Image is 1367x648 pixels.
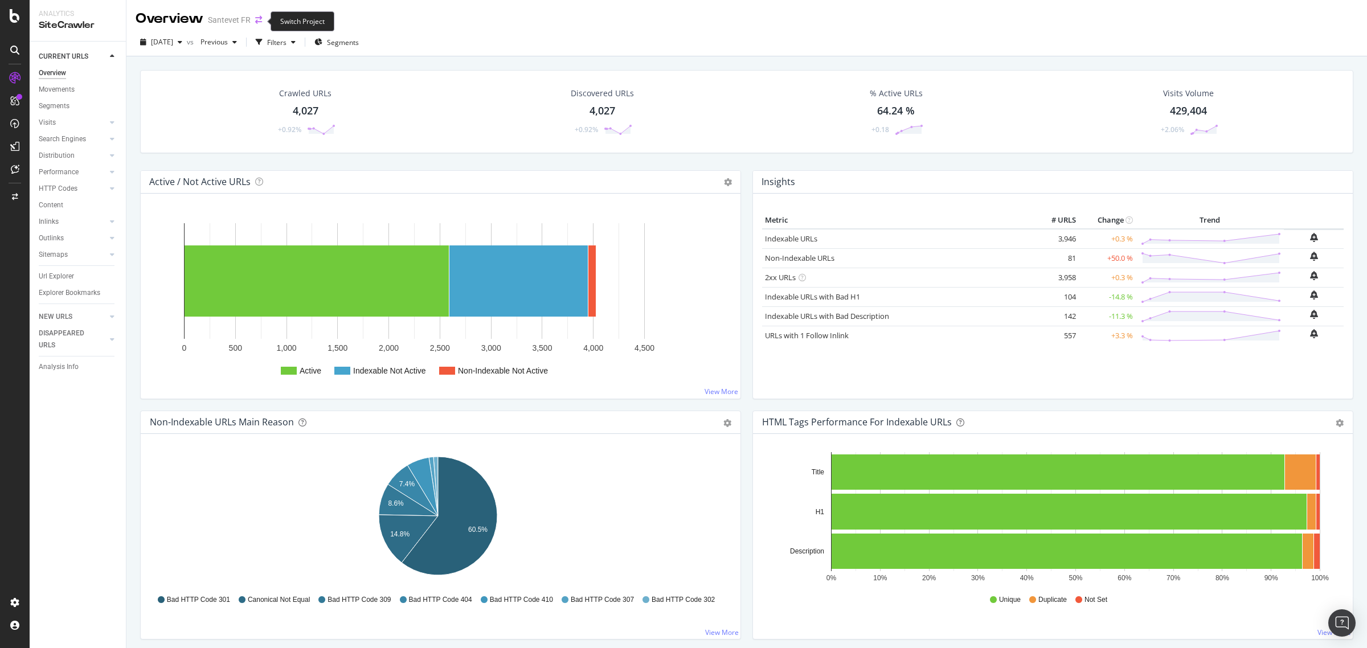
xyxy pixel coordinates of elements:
text: 3,000 [481,343,501,352]
div: Open Intercom Messenger [1328,609,1356,637]
a: Movements [39,84,118,96]
div: Content [39,199,63,211]
div: Analytics [39,9,117,19]
div: Non-Indexable URLs Main Reason [150,416,294,428]
div: Url Explorer [39,270,74,282]
text: 3,500 [532,343,552,352]
span: Duplicate [1038,595,1067,605]
a: Sitemaps [39,249,107,261]
div: DISAPPEARED URLS [39,327,96,351]
div: bell-plus [1310,271,1318,280]
text: 30% [971,574,985,582]
a: Indexable URLs with Bad Description [765,311,889,321]
div: Filters [267,38,287,47]
div: bell-plus [1310,310,1318,319]
span: Bad HTTP Code 307 [571,595,634,605]
a: Inlinks [39,216,107,228]
text: 1,000 [277,343,297,352]
a: NEW URLS [39,311,107,323]
td: 142 [1033,306,1079,326]
span: Bad HTTP Code 309 [328,595,391,605]
div: HTTP Codes [39,183,77,195]
td: 557 [1033,326,1079,345]
a: Outlinks [39,232,107,244]
button: Segments [310,33,363,51]
text: Indexable Not Active [353,366,426,375]
div: gear [1336,419,1344,427]
span: Canonical Not Equal [248,595,310,605]
td: +3.3 % [1079,326,1136,345]
h4: Active / Not Active URLs [149,174,251,190]
a: Performance [39,166,107,178]
th: Trend [1136,212,1284,229]
text: Description [790,547,824,555]
span: Not Set [1084,595,1107,605]
th: # URLS [1033,212,1079,229]
button: Previous [196,33,242,51]
div: Outlinks [39,232,64,244]
a: 2xx URLs [765,272,796,282]
div: 64.24 % [877,104,915,118]
a: Indexable URLs [765,233,817,244]
text: H1 [816,508,825,516]
div: Sitemaps [39,249,68,261]
span: Previous [196,37,228,47]
a: Visits [39,117,107,129]
a: Content [39,199,118,211]
a: View More [705,387,738,396]
div: +0.92% [278,125,301,134]
text: 2,000 [379,343,399,352]
span: Bad HTTP Code 410 [490,595,553,605]
h4: Insights [762,174,795,190]
div: Overview [136,9,203,28]
div: Performance [39,166,79,178]
div: Analysis Info [39,361,79,373]
svg: A chart. [150,212,726,389]
text: 0 [182,343,187,352]
a: Segments [39,100,118,112]
div: CURRENT URLS [39,51,88,63]
text: 60.5% [468,526,488,534]
text: 60% [1118,574,1131,582]
text: 40% [1020,574,1034,582]
a: View More [705,628,739,637]
span: vs [187,37,196,47]
div: +2.06% [1161,125,1184,134]
span: Unique [999,595,1021,605]
div: Visits [39,117,56,129]
a: Analysis Info [39,361,118,373]
span: Bad HTTP Code 404 [409,595,472,605]
span: Bad HTTP Code 301 [167,595,230,605]
div: Crawled URLs [279,88,331,99]
td: +0.3 % [1079,268,1136,287]
text: 20% [922,574,936,582]
div: 4,027 [293,104,318,118]
td: 104 [1033,287,1079,306]
text: 8.6% [388,499,404,507]
text: 0% [826,574,837,582]
div: bell-plus [1310,233,1318,242]
a: Overview [39,67,118,79]
div: bell-plus [1310,290,1318,300]
text: 50% [1069,574,1082,582]
a: CURRENT URLS [39,51,107,63]
div: +0.92% [575,125,598,134]
td: 3,958 [1033,268,1079,287]
div: Explorer Bookmarks [39,287,100,299]
text: 2,500 [430,343,450,352]
div: Inlinks [39,216,59,228]
text: 7.4% [399,480,415,488]
div: HTML Tags Performance for Indexable URLs [762,416,952,428]
text: Active [300,366,321,375]
a: Url Explorer [39,270,118,282]
th: Metric [762,212,1033,229]
span: Bad HTTP Code 302 [652,595,715,605]
div: Discovered URLs [571,88,634,99]
div: NEW URLS [39,311,72,323]
a: Explorer Bookmarks [39,287,118,299]
text: 90% [1264,574,1278,582]
th: Change [1079,212,1136,229]
div: Search Engines [39,133,86,145]
div: gear [723,419,731,427]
